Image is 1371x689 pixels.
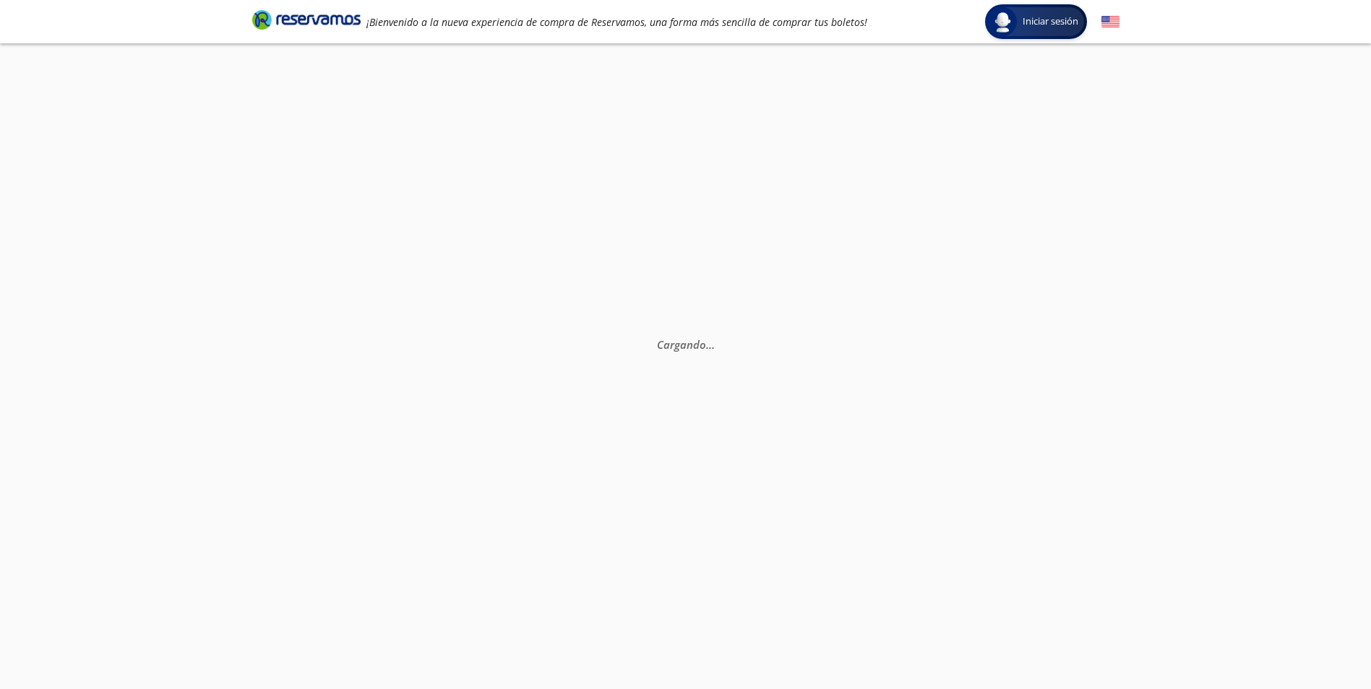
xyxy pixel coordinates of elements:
[252,9,361,35] a: Brand Logo
[657,337,715,352] em: Cargando
[712,337,715,352] span: .
[1101,13,1119,31] button: English
[252,9,361,30] i: Brand Logo
[1017,14,1084,29] span: Iniciar sesión
[366,15,867,29] em: ¡Bienvenido a la nueva experiencia de compra de Reservamos, una forma más sencilla de comprar tus...
[706,337,709,352] span: .
[709,337,712,352] span: .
